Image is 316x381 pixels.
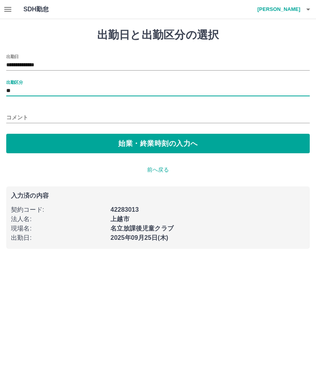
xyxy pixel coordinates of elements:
[11,193,305,199] p: 入力済の内容
[6,28,310,42] h1: 出勤日と出勤区分の選択
[110,225,174,232] b: 名立放課後児童クラブ
[11,224,106,233] p: 現場名 :
[11,233,106,243] p: 出勤日 :
[11,205,106,214] p: 契約コード :
[110,206,138,213] b: 42283013
[110,234,168,241] b: 2025年09月25日(木)
[6,166,310,174] p: 前へ戻る
[6,79,23,85] label: 出勤区分
[110,216,129,222] b: 上越市
[6,53,19,59] label: 出勤日
[11,214,106,224] p: 法人名 :
[6,134,310,153] button: 始業・終業時刻の入力へ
